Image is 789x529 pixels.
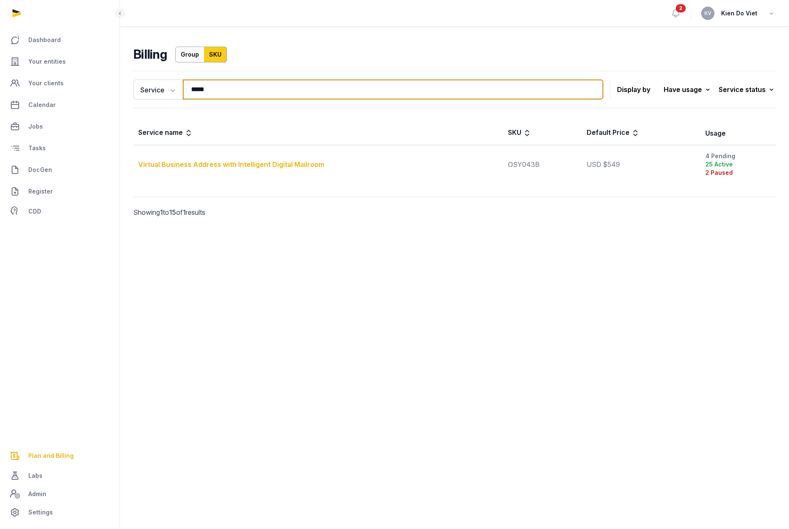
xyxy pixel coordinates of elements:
[7,466,113,486] a: Labs
[28,35,61,45] span: Dashboard
[719,84,776,95] div: Service status
[617,83,650,96] p: Display by
[7,117,113,137] a: Jobs
[133,197,284,227] p: Showing to of results
[7,446,113,466] a: Plan and Billing
[28,451,74,461] span: Plan and Billing
[7,95,113,115] a: Calendar
[705,169,771,177] div: 2 Paused
[28,489,46,499] span: Admin
[204,47,227,62] a: SKU
[133,47,167,62] h2: Billing
[28,78,64,88] span: Your clients
[138,127,193,139] div: Service name
[28,206,41,216] span: CDD
[7,138,113,158] a: Tasks
[138,159,498,169] div: Virtual Business Address with Intelligent Digital Mailroom
[701,7,714,20] button: KV
[175,47,204,62] a: Group
[28,471,42,481] span: Labs
[28,507,53,517] span: Settings
[582,145,700,184] td: USD $549
[169,208,176,216] span: 15
[664,84,712,95] div: Have usage
[28,165,52,175] span: DocGen
[508,127,531,139] div: SKU
[705,152,771,160] div: 4 Pending
[28,100,56,110] span: Calendar
[183,208,186,216] span: 1
[704,11,712,16] span: KV
[28,57,66,67] span: Your entities
[7,502,113,522] a: Settings
[587,127,640,139] div: Default Price
[7,52,113,72] a: Your entities
[160,208,163,216] span: 1
[28,122,43,132] span: Jobs
[721,8,757,18] span: Kien Do Viet
[7,486,113,502] a: Admin
[7,203,113,220] a: CDD
[7,160,113,180] a: DocGen
[28,186,53,196] span: Register
[705,128,726,138] div: Usage
[7,30,113,50] a: Dashboard
[7,73,113,93] a: Your clients
[28,143,46,153] span: Tasks
[503,145,582,184] td: OSY043B
[7,181,113,201] a: Register
[705,160,771,169] div: 25 Active
[133,79,183,99] button: Service
[676,4,686,12] span: 2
